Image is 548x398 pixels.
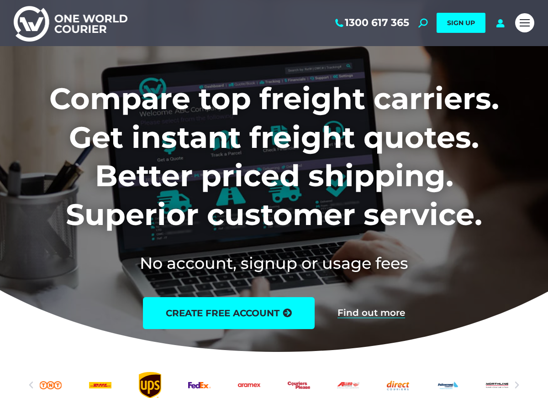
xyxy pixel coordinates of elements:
a: Find out more [337,308,405,318]
a: create free account [143,297,315,329]
img: One World Courier [14,5,127,42]
span: SIGN UP [447,19,475,27]
h2: No account, signup or usage fees [14,252,534,274]
a: SIGN UP [437,13,485,33]
a: Mobile menu icon [515,13,534,32]
h1: Compare top freight carriers. Get instant freight quotes. Better priced shipping. Superior custom... [14,79,534,234]
a: 1300 617 365 [333,17,409,29]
